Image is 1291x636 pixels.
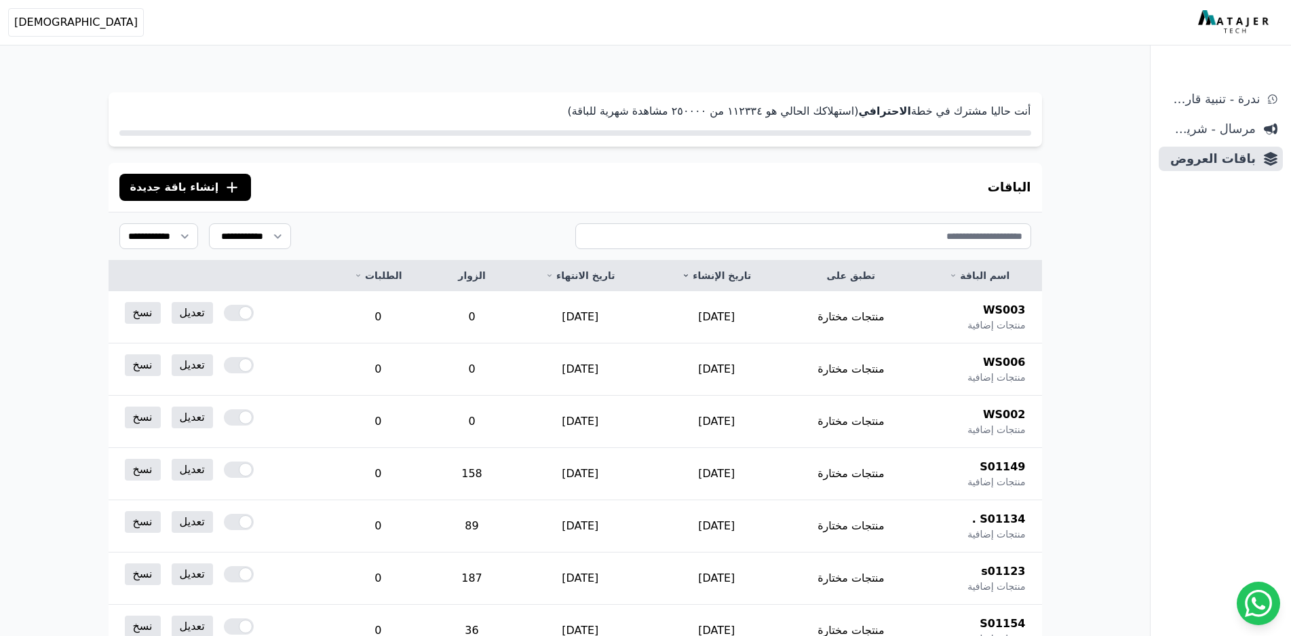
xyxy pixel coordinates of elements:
[785,291,918,343] td: منتجات مختارة
[1164,149,1256,168] span: باقات العروض
[980,459,1025,475] span: S01149
[431,553,512,605] td: 187
[125,511,161,533] a: نسخ
[785,261,918,291] th: تطبق على
[431,261,512,291] th: الزوار
[512,291,649,343] td: [DATE]
[172,563,213,585] a: تعديل
[649,396,785,448] td: [DATE]
[324,291,431,343] td: 0
[988,178,1031,197] h3: الباقات
[125,459,161,481] a: نسخ
[14,14,138,31] span: [DEMOGRAPHIC_DATA]
[785,500,918,553] td: منتجات مختارة
[649,291,785,343] td: [DATE]
[983,407,1026,423] span: WS002
[431,396,512,448] td: 0
[785,396,918,448] td: منتجات مختارة
[125,407,161,428] a: نسخ
[130,179,219,195] span: إنشاء باقة جديدة
[967,423,1025,436] span: منتجات إضافية
[324,553,431,605] td: 0
[1164,90,1260,109] span: ندرة - تنبية قارب علي النفاذ
[785,343,918,396] td: منتجات مختارة
[172,511,213,533] a: تعديل
[172,302,213,324] a: تعديل
[324,343,431,396] td: 0
[512,553,649,605] td: [DATE]
[512,343,649,396] td: [DATE]
[431,500,512,553] td: 89
[967,318,1025,332] span: منتجات إضافية
[512,448,649,500] td: [DATE]
[431,291,512,343] td: 0
[324,396,431,448] td: 0
[785,448,918,500] td: منتجات مختارة
[665,269,769,282] a: تاريخ الإنشاء
[119,103,1031,119] p: أنت حاليا مشترك في خطة (استهلاكك الحالي هو ١١٢۳۳٤ من ٢٥۰۰۰۰ مشاهدة شهرية للباقة)
[967,527,1025,541] span: منتجات إضافية
[512,396,649,448] td: [DATE]
[967,475,1025,489] span: منتجات إضافية
[119,174,252,201] button: إنشاء باقة جديدة
[981,563,1025,580] span: s01123
[1198,10,1272,35] img: MatajerTech Logo
[1164,119,1256,138] span: مرسال - شريط دعاية
[125,302,161,324] a: نسخ
[125,563,161,585] a: نسخ
[125,354,161,376] a: نسخ
[967,371,1025,384] span: منتجات إضافية
[172,354,213,376] a: تعديل
[649,448,785,500] td: [DATE]
[972,511,1026,527] span: S01134 .
[933,269,1025,282] a: اسم الباقة
[785,553,918,605] td: منتجات مختارة
[431,343,512,396] td: 0
[858,105,911,117] strong: الاحترافي
[341,269,415,282] a: الطلبات
[980,616,1025,632] span: S01154
[649,343,785,396] td: [DATE]
[512,500,649,553] td: [DATE]
[324,500,431,553] td: 0
[528,269,632,282] a: تاريخ الانتهاء
[983,354,1026,371] span: WS006
[649,553,785,605] td: [DATE]
[431,448,512,500] td: 158
[324,448,431,500] td: 0
[172,407,213,428] a: تعديل
[983,302,1026,318] span: WS003
[649,500,785,553] td: [DATE]
[967,580,1025,593] span: منتجات إضافية
[8,8,144,37] button: [DEMOGRAPHIC_DATA]
[172,459,213,481] a: تعديل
